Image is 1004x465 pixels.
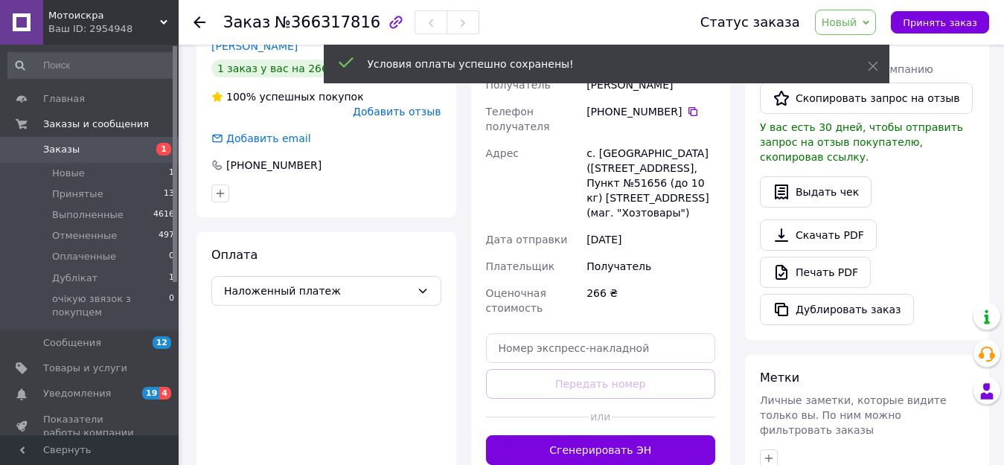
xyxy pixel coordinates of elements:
[275,13,380,31] span: №366317816
[211,248,258,262] span: Оплата
[586,104,715,119] div: [PHONE_NUMBER]
[486,234,568,246] span: Дата отправки
[142,387,159,400] span: 19
[43,387,111,400] span: Уведомления
[43,118,149,131] span: Заказы и сообщения
[52,167,85,180] span: Новые
[760,394,947,436] span: Личные заметки, которые видите только вы. По ним можно фильтровать заказы
[52,208,124,222] span: Выполненные
[7,52,176,79] input: Поиск
[211,40,298,52] a: [PERSON_NAME]
[52,187,103,201] span: Принятые
[589,409,612,424] span: или
[164,187,174,201] span: 13
[43,413,138,440] span: Показатели работы компании
[760,294,914,325] button: Дублировать заказ
[583,140,718,226] div: с. [GEOGRAPHIC_DATA] ([STREET_ADDRESS], Пункт №51656 (до 10 кг) [STREET_ADDRESS] (маг. "Хозтовары")
[486,260,555,272] span: Плательщик
[153,208,174,222] span: 4616
[226,91,256,103] span: 100%
[52,229,117,243] span: Отмененные
[486,435,716,465] button: Сгенерировать ЭН
[156,143,171,155] span: 1
[891,11,989,33] button: Принять заказ
[760,371,799,385] span: Метки
[153,336,171,349] span: 12
[43,143,80,156] span: Заказы
[224,283,411,299] span: Наложенный платеж
[700,15,800,30] div: Статус заказа
[211,60,345,77] div: 1 заказ у вас на 266 ₴
[225,131,313,146] div: Добавить email
[225,158,323,173] div: [PHONE_NUMBER]
[52,292,169,319] span: очікую звязок з покупцем
[159,229,174,243] span: 497
[223,13,270,31] span: Заказ
[52,250,116,263] span: Оплаченные
[903,17,977,28] span: Принять заказ
[169,292,174,319] span: 0
[43,362,127,375] span: Товары и услуги
[583,253,718,280] div: Получатель
[486,106,550,132] span: Телефон получателя
[486,333,716,363] input: Номер экспресс-накладной
[48,22,179,36] div: Ваш ID: 2954948
[760,83,973,114] button: Скопировать запрос на отзыв
[822,16,857,28] span: Новый
[211,89,364,104] div: успешных покупок
[760,63,933,75] span: Запрос на отзыв про компанию
[486,79,551,91] span: Получатель
[210,131,313,146] div: Добавить email
[760,176,872,208] button: Выдать чек
[169,167,174,180] span: 1
[368,57,831,71] div: Условия оплаты успешно сохранены!
[486,287,546,314] span: Оценочная стоимость
[353,106,441,118] span: Добавить отзыв
[52,272,97,285] span: Дублікат
[159,387,171,400] span: 4
[486,147,519,159] span: Адрес
[760,219,877,251] a: Скачать PDF
[169,272,174,285] span: 1
[48,9,160,22] span: Мотоискра
[169,250,174,263] span: 0
[583,280,718,321] div: 266 ₴
[194,15,205,30] div: Вернуться назад
[760,257,871,288] a: Печать PDF
[43,92,85,106] span: Главная
[760,121,963,163] span: У вас есть 30 дней, чтобы отправить запрос на отзыв покупателю, скопировав ссылку.
[583,226,718,253] div: [DATE]
[43,336,101,350] span: Сообщения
